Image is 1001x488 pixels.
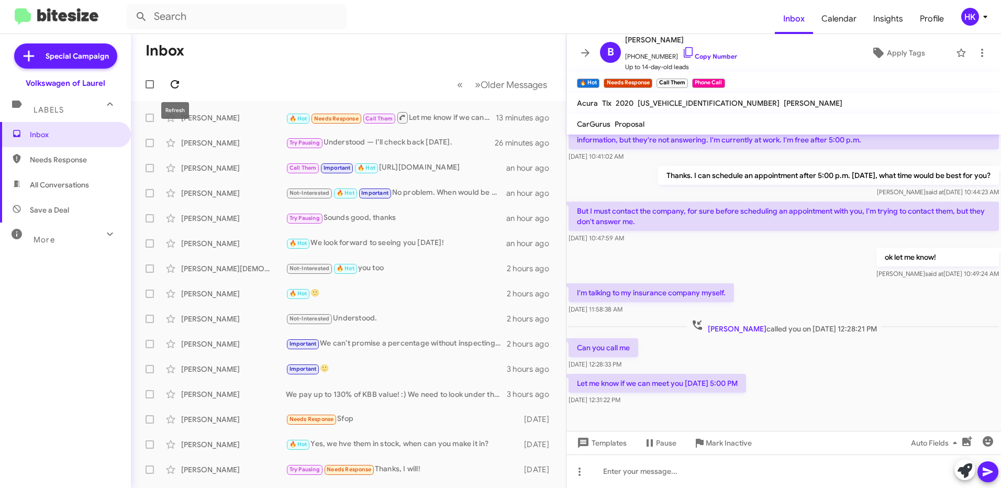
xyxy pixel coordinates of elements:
span: Mark Inactive [706,434,752,452]
div: [PERSON_NAME] [181,464,286,475]
span: Try Pausing [290,466,320,473]
span: Up to 14-day-old leads [625,62,737,72]
p: Can you call me [569,338,638,357]
span: Needs Response [314,115,359,122]
span: [PERSON_NAME] [784,98,842,108]
a: Copy Number [682,52,737,60]
span: said at [926,188,944,196]
span: Older Messages [481,79,547,91]
button: Apply Tags [844,43,951,62]
span: Proposal [615,119,644,129]
div: [PERSON_NAME] [181,289,286,299]
span: More [34,235,55,245]
span: said at [925,270,943,278]
span: Call Them [365,115,393,122]
span: Important [290,365,317,372]
div: Let me know if we can meet you [DATE] 5:00 PM [286,111,496,124]
span: Try Pausing [290,139,320,146]
div: [PERSON_NAME] [181,188,286,198]
button: Auto Fields [903,434,970,452]
p: I'm talking to my insurance company myself. [569,283,734,302]
span: [PERSON_NAME] [DATE] 10:49:24 AM [876,270,999,278]
span: Needs Response [290,416,334,423]
div: 2 hours ago [507,263,558,274]
div: you too [286,262,507,274]
div: [DATE] [519,414,558,425]
span: Needs Response [30,154,119,165]
span: [DATE] 12:28:33 PM [569,360,621,368]
a: Profile [911,4,952,34]
span: Needs Response [327,466,371,473]
span: » [475,78,481,91]
p: ok let me know! [876,248,999,267]
div: [PERSON_NAME] [181,213,286,224]
div: We can’t promise a percentage without inspecting the car and payoff. Book a free appraisal so we ... [286,338,507,350]
div: Understood — I’ll check back [DATE]. [286,137,495,149]
div: Sfop [286,413,519,425]
button: Pause [635,434,685,452]
span: Calendar [813,4,865,34]
span: Inbox [775,4,813,34]
span: 🔥 Hot [337,190,354,196]
span: Important [290,340,317,347]
div: Volkswagen of Laurel [26,78,105,88]
div: [PERSON_NAME] [181,238,286,249]
span: [DATE] 11:58:38 AM [569,305,622,313]
span: Auto Fields [911,434,961,452]
span: Try Pausing [290,215,320,221]
div: [PERSON_NAME] [181,439,286,450]
div: Sounds good, thanks [286,212,506,224]
span: Pause [656,434,676,452]
span: 🔥 Hot [290,115,307,122]
div: [PERSON_NAME] [181,389,286,400]
span: Save a Deal [30,205,69,215]
span: 🔥 Hot [337,265,354,272]
span: Acura [577,98,598,108]
div: [PERSON_NAME] [181,364,286,374]
span: called you on [DATE] 12:28:21 PM [687,319,881,334]
div: 3 hours ago [507,389,558,400]
div: 3 hours ago [507,364,558,374]
a: Special Campaign [14,43,117,69]
div: We pay up to 130% of KBB value! :) We need to look under the hood to get you an exact number - so... [286,389,507,400]
div: Yes, we hve them in stock, when can you make it in? [286,438,519,450]
span: 2020 [616,98,633,108]
span: Special Campaign [46,51,109,61]
div: HK [961,8,979,26]
div: an hour ago [506,163,558,173]
small: Call Them [657,79,688,88]
span: « [457,78,463,91]
div: an hour ago [506,238,558,249]
div: No problem. When would be convenient next week for a quick appraisal of your 2018 Equinox? We can... [286,187,506,199]
div: [DATE] [519,439,558,450]
div: [DATE] [519,464,558,475]
button: Previous [451,74,469,95]
p: Thanks. I can schedule an appointment after 5:00 p.m. [DATE], what time would be best for you? [658,166,999,185]
span: [PERSON_NAME] [708,324,766,334]
span: Inbox [30,129,119,140]
h1: Inbox [146,42,184,59]
span: Important [324,164,351,171]
div: Refresh [161,102,189,119]
span: Important [361,190,388,196]
span: All Conversations [30,180,89,190]
div: [PERSON_NAME] [181,314,286,324]
p: But I must contact the company, for sure before scheduling an appointment with you, I'm trying to... [569,202,999,231]
span: Templates [575,434,627,452]
div: Understood. [286,313,507,325]
div: [PERSON_NAME] [181,163,286,173]
div: 2 hours ago [507,314,558,324]
div: [URL][DOMAIN_NAME] [286,162,506,174]
a: Insights [865,4,911,34]
div: [PERSON_NAME] [181,339,286,349]
span: Not-Interested [290,315,330,322]
div: 2 hours ago [507,339,558,349]
div: [PERSON_NAME][DEMOGRAPHIC_DATA] [181,263,286,274]
div: [PERSON_NAME] [181,138,286,148]
span: [US_VEHICLE_IDENTIFICATION_NUMBER] [638,98,780,108]
small: Needs Response [604,79,652,88]
span: [DATE] 10:41:02 AM [569,152,624,160]
div: an hour ago [506,188,558,198]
